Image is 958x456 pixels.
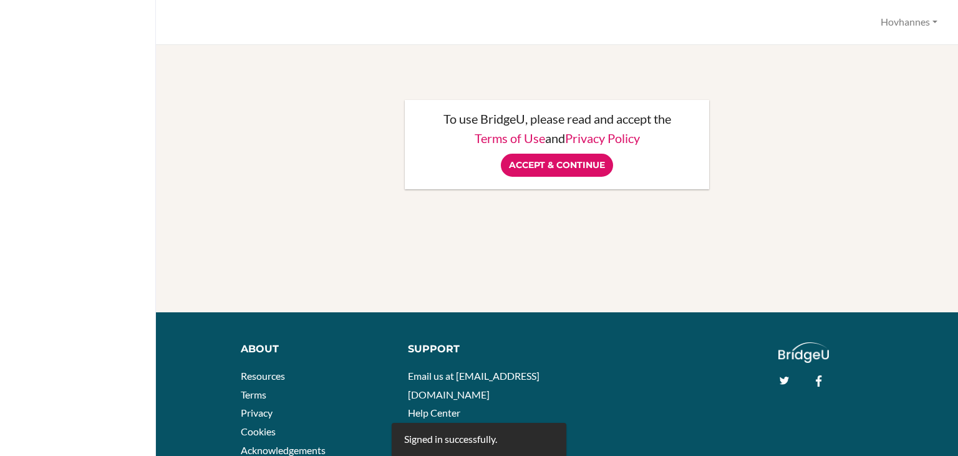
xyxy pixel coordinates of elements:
a: Resources [241,370,285,382]
div: Support [408,342,547,357]
button: Hovhannes [875,11,943,34]
a: Privacy Policy [565,131,640,146]
a: Privacy [241,407,273,419]
img: logo_white@2x-f4f0deed5e89b7ecb1c2cc34c3e3d731f90f0f143d5ea2071677605dd97b5244.png [778,342,829,363]
input: Accept & Continue [501,154,613,177]
a: Terms of Use [475,131,545,146]
p: To use BridgeU, please read and accept the [417,112,697,125]
div: About [241,342,390,357]
a: Terms [241,389,266,400]
p: and [417,132,697,144]
div: Signed in successfully. [404,432,497,447]
a: Help Center [408,407,460,419]
a: Email us at [EMAIL_ADDRESS][DOMAIN_NAME] [408,370,539,400]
